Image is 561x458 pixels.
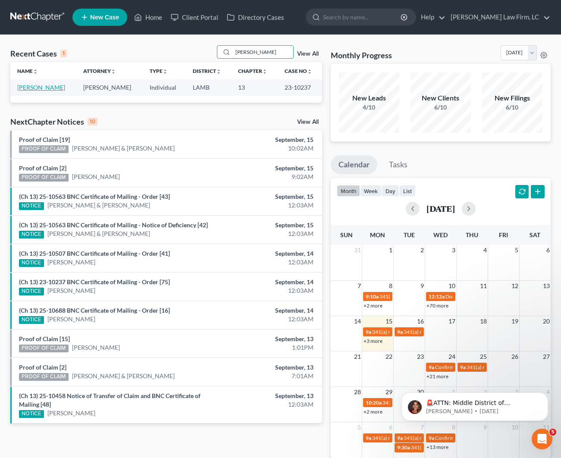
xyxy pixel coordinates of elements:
td: 13 [231,79,277,95]
span: 2 [420,245,425,255]
div: NOTICE [19,259,44,267]
span: 20 [542,316,551,326]
div: 10 [88,118,97,125]
span: 9a [460,364,466,370]
td: 23-10237 [278,79,322,95]
a: Proof of Claim [2] [19,164,66,172]
a: [PERSON_NAME] & [PERSON_NAME] [72,372,175,380]
input: Search by name... [233,46,293,58]
span: 10 [448,281,456,291]
a: Home [130,9,166,25]
input: Search by name... [323,9,402,25]
div: 12:03AM [221,229,313,238]
div: September, 15 [221,192,313,201]
i: unfold_more [307,69,312,74]
a: View All [297,119,319,125]
span: 10:20a [366,399,382,406]
span: 5 [514,245,519,255]
div: NOTICE [19,288,44,295]
a: Client Portal [166,9,223,25]
span: 24 [448,351,456,362]
span: 16 [416,316,425,326]
a: Proof of Claim [2] [19,364,66,371]
div: September, 14 [221,249,313,258]
span: Wed [433,231,448,238]
a: [PERSON_NAME] Law Firm, LC [446,9,550,25]
div: 6/10 [482,103,542,112]
span: 21 [353,351,362,362]
span: 341(a) meeting for [PERSON_NAME] [404,329,487,335]
a: +3 more [364,338,382,344]
span: 1 [388,245,393,255]
div: Recent Cases [10,48,67,59]
a: Chapterunfold_more [238,68,267,74]
a: (Ch 13) 25-10563 BNC Certificate of Mailing - Notice of Deficiency [42] [19,221,208,229]
span: 23 [416,351,425,362]
span: 31 [353,245,362,255]
button: month [337,185,360,197]
div: 1:01PM [221,343,313,352]
a: (Ch 13) 25-10458 Notice of Transfer of Claim and BNC Certificate of Mailing [48] [19,392,201,408]
span: 341(a) meeting for [PERSON_NAME] [372,329,455,335]
a: +70 more [426,302,448,309]
a: Nameunfold_more [17,68,38,74]
div: PROOF OF CLAIM [19,145,69,153]
a: (Ch 13) 25-10688 BNC Certificate of Mailing - Order [16] [19,307,170,314]
div: 9:02AM [221,173,313,181]
div: September, 13 [221,392,313,400]
div: September, 15 [221,164,313,173]
span: 341(a) meeting for [PERSON_NAME] [379,293,463,300]
i: unfold_more [262,69,267,74]
a: Proof of Claim [15] [19,335,70,342]
td: LAMB [186,79,231,95]
span: 29 [385,387,393,397]
a: [PERSON_NAME] [47,286,95,295]
a: [PERSON_NAME] [72,343,120,352]
div: NextChapter Notices [10,116,97,127]
span: 9a [429,364,434,370]
span: 19 [511,316,519,326]
a: +2 more [364,302,382,309]
span: 22 [385,351,393,362]
div: 12:03AM [221,315,313,323]
a: Districtunfold_more [193,68,221,74]
div: September, 13 [221,335,313,343]
div: 12:03AM [221,286,313,295]
span: 341(a) meeting for [PERSON_NAME] [372,435,455,441]
button: list [399,185,416,197]
span: 6 [388,422,393,433]
span: 28 [353,387,362,397]
span: 9a [397,329,403,335]
a: (Ch 13) 23-10237 BNC Certificate of Mailing - Order [75] [19,278,170,285]
span: 27 [542,351,551,362]
span: 8 [388,281,393,291]
span: 26 [511,351,519,362]
a: Attorneyunfold_more [83,68,116,74]
a: [PERSON_NAME] [47,315,95,323]
span: Confirmation hearing for [PERSON_NAME] [435,435,533,441]
a: +21 more [426,373,448,380]
a: [PERSON_NAME] & [PERSON_NAME] [72,144,175,153]
a: Tasks [381,155,415,174]
button: week [360,185,382,197]
span: 17 [448,316,456,326]
div: 7:01AM [221,372,313,380]
h3: Monthly Progress [331,50,392,60]
span: 9:30a [397,444,410,451]
div: September, 14 [221,278,313,286]
span: Docket Text: for [PERSON_NAME] [445,293,523,300]
i: unfold_more [33,69,38,74]
a: View All [297,51,319,57]
div: 6/10 [411,103,471,112]
div: PROOF OF CLAIM [19,345,69,352]
span: 13 [542,281,551,291]
span: 12 [511,281,519,291]
a: +2 more [364,408,382,415]
span: Confirmation hearing for [PERSON_NAME] [435,364,533,370]
div: PROOF OF CLAIM [19,174,69,182]
span: 3 [451,245,456,255]
span: 4 [483,245,488,255]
